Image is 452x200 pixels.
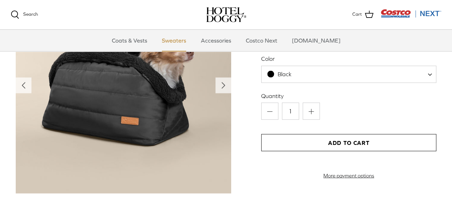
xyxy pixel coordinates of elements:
[215,78,231,93] button: Next
[261,55,436,63] label: Color
[206,7,246,22] img: hoteldoggycom
[155,30,193,51] a: Sweaters
[282,103,299,120] input: Quantity
[381,9,441,18] img: Costco Next
[16,78,31,93] button: Previous
[206,7,246,22] a: hoteldoggy.com hoteldoggycom
[11,10,38,19] a: Search
[23,11,38,17] span: Search
[261,92,436,100] label: Quantity
[239,30,284,51] a: Costco Next
[261,134,436,151] button: Add to Cart
[262,70,306,78] span: Black
[285,30,347,51] a: [DOMAIN_NAME]
[278,71,292,77] span: Black
[105,30,154,51] a: Coats & Vests
[352,10,373,19] a: Cart
[352,11,362,18] span: Cart
[381,14,441,19] a: Visit Costco Next
[261,66,436,83] span: Black
[194,30,238,51] a: Accessories
[261,173,436,179] a: More payment options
